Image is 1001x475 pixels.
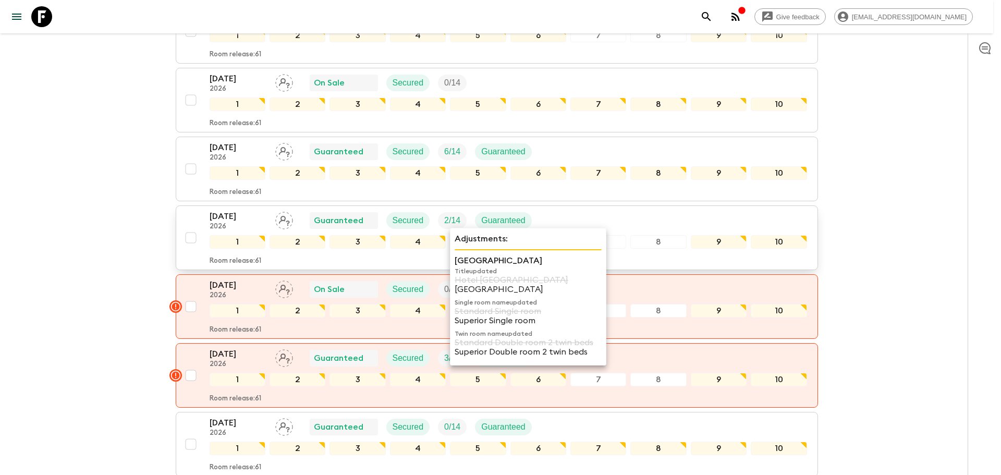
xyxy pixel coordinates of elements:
p: Guaranteed [314,214,363,227]
div: 1 [210,373,265,386]
span: Assign pack leader [275,421,293,430]
div: 8 [630,29,686,42]
div: 5 [450,98,506,111]
div: 5 [450,442,506,455]
p: Standard Double room 2 twin beds [455,338,602,347]
p: Guaranteed [314,352,363,364]
div: 4 [390,29,446,42]
div: 6 [510,166,566,180]
div: Trip Fill [438,212,467,229]
button: menu [6,6,27,27]
div: 3 [329,304,385,318]
p: Secured [393,145,424,158]
div: Trip Fill [438,281,467,298]
div: 3 [329,98,385,111]
p: 2026 [210,223,267,231]
div: 8 [630,442,686,455]
p: Secured [393,77,424,89]
div: 4 [390,373,446,386]
div: Trip Fill [438,419,467,435]
p: Guaranteed [481,145,526,158]
div: 3 [329,442,385,455]
div: 9 [691,304,747,318]
div: 8 [630,304,686,318]
p: [GEOGRAPHIC_DATA] [455,254,602,267]
p: On Sale [314,283,345,296]
p: Superior Single room [455,316,602,325]
div: 5 [450,166,506,180]
p: 0 / 14 [444,77,460,89]
div: 2 [270,373,325,386]
div: 10 [751,29,807,42]
p: 2026 [210,85,267,93]
div: 6 [510,98,566,111]
p: Guaranteed [481,421,526,433]
span: Assign pack leader [275,215,293,223]
div: 9 [691,166,747,180]
div: 9 [691,235,747,249]
p: [DATE] [210,417,267,429]
div: 1 [210,442,265,455]
p: 3 / 14 [444,352,460,364]
div: 7 [570,98,626,111]
p: Room release: 61 [210,188,261,197]
div: 2 [270,304,325,318]
div: 1 [210,235,265,249]
div: 3 [329,166,385,180]
p: Room release: 61 [210,326,261,334]
div: 3 [329,29,385,42]
p: 0 / 14 [444,283,460,296]
div: 9 [691,98,747,111]
div: 3 [329,373,385,386]
div: 2 [270,98,325,111]
p: Twin room name updated [455,330,602,338]
div: 5 [450,29,506,42]
p: Standard Single room [455,307,602,316]
div: 10 [751,442,807,455]
p: Secured [393,214,424,227]
div: Trip Fill [438,350,467,367]
p: Superior Double room 2 twin beds [455,347,602,357]
div: Trip Fill [438,143,467,160]
p: Room release: 61 [210,257,261,265]
div: 8 [630,98,686,111]
div: 4 [390,304,446,318]
p: Room release: 61 [210,119,261,128]
div: 7 [570,29,626,42]
p: Room release: 61 [210,51,261,59]
div: Trip Fill [438,75,467,91]
div: 8 [630,166,686,180]
div: 2 [270,442,325,455]
div: 2 [270,166,325,180]
div: 9 [691,29,747,42]
div: 7 [570,373,626,386]
p: [DATE] [210,141,267,154]
span: Assign pack leader [275,284,293,292]
div: 9 [691,373,747,386]
span: [EMAIL_ADDRESS][DOMAIN_NAME] [846,13,972,21]
p: Single room name updated [455,298,602,307]
p: [DATE] [210,348,267,360]
span: Assign pack leader [275,77,293,86]
div: 1 [210,166,265,180]
div: 6 [510,442,566,455]
p: 2026 [210,429,267,437]
button: search adventures [696,6,717,27]
p: Room release: 61 [210,464,261,472]
p: Guaranteed [481,214,526,227]
div: 10 [751,304,807,318]
p: 6 / 14 [444,145,460,158]
div: 7 [570,442,626,455]
p: 0 / 14 [444,421,460,433]
p: Room release: 61 [210,395,261,403]
div: 6 [510,373,566,386]
div: 3 [329,235,385,249]
p: [GEOGRAPHIC_DATA] [455,285,602,294]
p: Secured [393,352,424,364]
p: Title updated [455,267,602,275]
div: 9 [691,442,747,455]
p: 2026 [210,154,267,162]
div: 1 [210,304,265,318]
p: On Sale [314,77,345,89]
div: 10 [751,98,807,111]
